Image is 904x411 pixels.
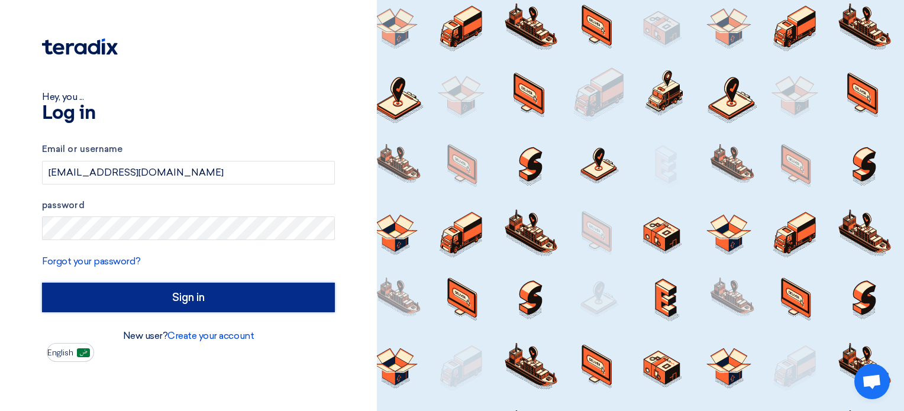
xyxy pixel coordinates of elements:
a: Create your account [167,330,254,341]
input: Enter your business email or username [42,161,335,185]
font: Log in [42,104,95,123]
font: New user? [123,330,168,341]
font: password [42,200,85,211]
font: Email or username [42,144,122,154]
img: Teradix logo [42,38,118,55]
img: ar-AR.png [77,348,90,357]
a: Open chat [854,364,890,399]
a: Forgot your password? [42,255,141,267]
font: English [47,348,73,358]
button: English [47,343,94,362]
input: Sign in [42,283,335,312]
font: Hey, you ... [42,91,83,102]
